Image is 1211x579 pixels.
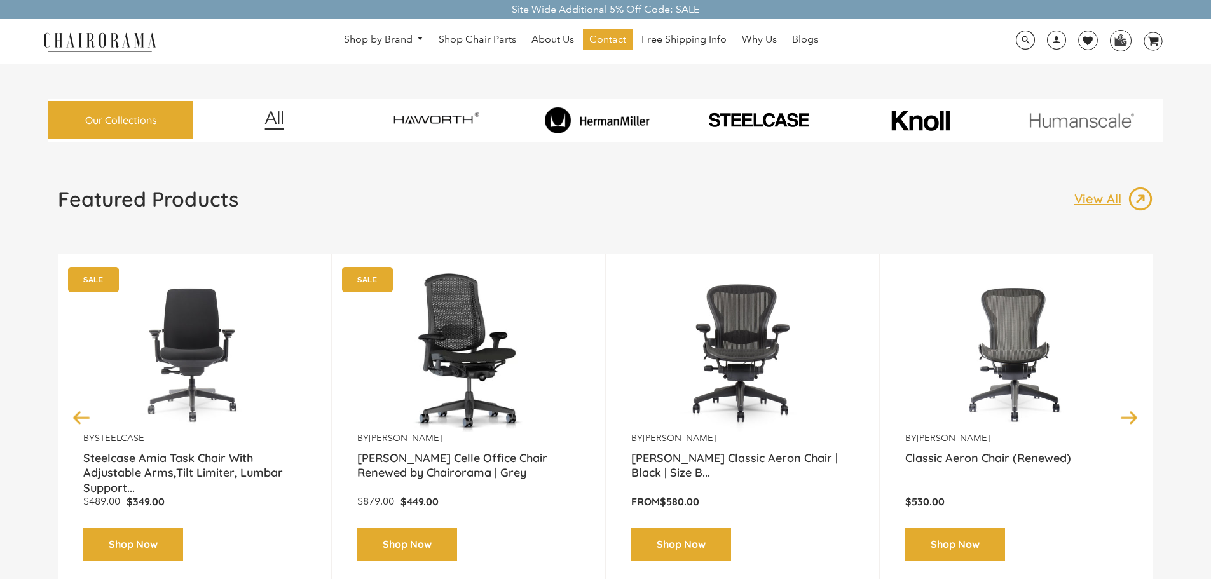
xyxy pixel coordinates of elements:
[369,432,442,444] a: [PERSON_NAME]
[58,186,238,222] a: Featured Products
[635,29,733,50] a: Free Shipping Info
[1074,186,1153,212] a: View All
[631,432,854,444] p: by
[358,102,514,139] img: image_7_14f0750b-d084-457f-979a-a1ab9f6582c4.png
[95,432,144,444] a: Steelcase
[83,495,120,507] span: $489.00
[1111,31,1130,50] img: WhatsApp_Image_2024-07-12_at_16.23.01.webp
[631,495,854,508] p: From
[1128,186,1153,212] img: image_13.png
[1074,191,1128,207] p: View All
[735,29,783,50] a: Why Us
[83,451,306,482] a: Steelcase Amia Task Chair With Adjustable Arms,Tilt Limiter, Lumbar Support...
[1004,112,1160,128] img: image_11.png
[905,273,1128,432] img: Classic Aeron Chair (Renewed) - chairorama
[83,432,306,444] p: by
[1118,406,1140,428] button: Next
[357,528,457,561] a: Shop Now
[631,273,854,432] a: Herman Miller Classic Aeron Chair | Black | Size B (Renewed) - chairorama Herman Miller Classic A...
[863,109,978,132] img: image_10_1.png
[786,29,824,50] a: Blogs
[519,107,675,133] img: image_8_173eb7e0-7579-41b4-bc8e-4ba0b8ba93e8.png
[58,186,238,212] h1: Featured Products
[217,29,945,53] nav: DesktopNavigation
[583,29,633,50] a: Contact
[127,495,165,508] span: $349.00
[83,528,183,561] a: Shop Now
[357,432,580,444] p: by
[357,273,580,432] a: Herman Miller Celle Office Chair Renewed by Chairorama | Grey - chairorama Herman Miller Celle Of...
[792,33,818,46] span: Blogs
[589,33,626,46] span: Contact
[83,275,103,283] text: SALE
[83,273,306,432] img: Amia Chair by chairorama.com
[338,30,430,50] a: Shop by Brand
[439,33,516,46] span: Shop Chair Parts
[905,451,1128,482] a: Classic Aeron Chair (Renewed)
[631,528,731,561] a: Shop Now
[905,432,1128,444] p: by
[83,273,306,432] a: Amia Chair by chairorama.com Renewed Amia Chair chairorama.com
[357,273,580,432] img: Herman Miller Celle Office Chair Renewed by Chairorama | Grey - chairorama
[905,273,1128,432] a: Classic Aeron Chair (Renewed) - chairorama Classic Aeron Chair (Renewed) - chairorama
[36,31,163,53] img: chairorama
[525,29,580,50] a: About Us
[641,33,727,46] span: Free Shipping Info
[239,111,310,130] img: image_12.png
[742,33,777,46] span: Why Us
[357,495,394,507] span: $879.00
[432,29,523,50] a: Shop Chair Parts
[631,273,854,432] img: Herman Miller Classic Aeron Chair | Black | Size B (Renewed) - chairorama
[681,111,837,130] img: PHOTO-2024-07-09-00-53-10-removebg-preview.png
[400,495,439,508] span: $449.00
[631,451,854,482] a: [PERSON_NAME] Classic Aeron Chair | Black | Size B...
[357,275,377,283] text: SALE
[917,432,990,444] a: [PERSON_NAME]
[531,33,574,46] span: About Us
[905,495,945,508] span: $530.00
[643,432,716,444] a: [PERSON_NAME]
[905,528,1005,561] a: Shop Now
[71,406,93,428] button: Previous
[660,495,699,508] span: $580.00
[357,451,580,482] a: [PERSON_NAME] Celle Office Chair Renewed by Chairorama | Grey
[48,101,193,140] a: Our Collections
